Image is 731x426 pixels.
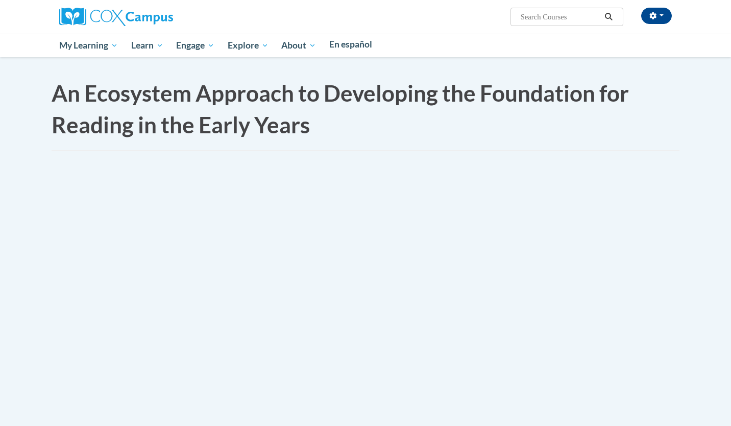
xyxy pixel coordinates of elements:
[329,39,372,50] span: En español
[131,39,163,52] span: Learn
[323,34,379,55] a: En español
[53,34,125,57] a: My Learning
[59,39,118,52] span: My Learning
[520,11,601,23] input: Search Courses
[125,34,170,57] a: Learn
[601,11,617,23] button: Search
[169,34,221,57] a: Engage
[59,8,173,26] img: Cox Campus
[221,34,275,57] a: Explore
[641,8,672,24] button: Account Settings
[59,12,173,20] a: Cox Campus
[275,34,323,57] a: About
[228,39,269,52] span: Explore
[44,34,687,57] div: Main menu
[281,39,316,52] span: About
[604,13,614,21] i: 
[176,39,214,52] span: Engage
[52,80,629,138] span: An Ecosystem Approach to Developing the Foundation for Reading in the Early Years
